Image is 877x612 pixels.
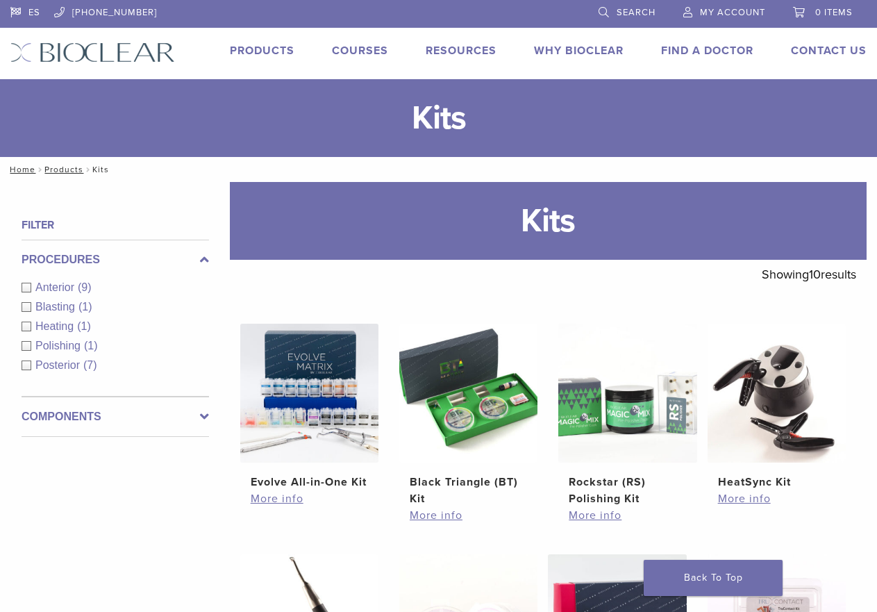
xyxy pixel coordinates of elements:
[558,324,696,506] a: Rockstar (RS) Polishing KitRockstar (RS) Polishing Kit
[35,301,78,313] span: Blasting
[399,324,537,506] a: Black Triangle (BT) KitBlack Triangle (BT) Kit
[791,44,867,58] a: Contact Us
[708,324,846,462] img: HeatSync Kit
[708,324,846,490] a: HeatSync KitHeatSync Kit
[77,320,91,332] span: (1)
[718,474,835,490] h2: HeatSync Kit
[22,251,209,268] label: Procedures
[332,44,388,58] a: Courses
[718,490,835,507] a: More info
[251,474,368,490] h2: Evolve All-in-One Kit
[44,165,83,174] a: Products
[22,217,209,233] h4: Filter
[35,340,84,352] span: Polishing
[815,7,853,18] span: 0 items
[10,42,175,63] img: Bioclear
[83,359,97,371] span: (7)
[230,182,867,260] h1: Kits
[240,324,378,490] a: Evolve All-in-One KitEvolve All-in-One Kit
[410,507,527,524] a: More info
[569,507,686,524] a: More info
[558,324,696,462] img: Rockstar (RS) Polishing Kit
[35,281,78,293] span: Anterior
[240,324,378,462] img: Evolve All-in-One Kit
[426,44,496,58] a: Resources
[22,408,209,425] label: Components
[569,474,686,507] h2: Rockstar (RS) Polishing Kit
[410,474,527,507] h2: Black Triangle (BT) Kit
[644,560,783,596] a: Back To Top
[700,7,765,18] span: My Account
[83,166,92,173] span: /
[84,340,98,352] span: (1)
[78,301,92,313] span: (1)
[78,281,92,293] span: (9)
[534,44,624,58] a: Why Bioclear
[617,7,655,18] span: Search
[230,44,294,58] a: Products
[35,359,83,371] span: Posterior
[399,324,537,462] img: Black Triangle (BT) Kit
[35,166,44,173] span: /
[762,260,856,289] p: Showing results
[251,490,368,507] a: More info
[661,44,753,58] a: Find A Doctor
[6,165,35,174] a: Home
[809,267,821,282] span: 10
[35,320,77,332] span: Heating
